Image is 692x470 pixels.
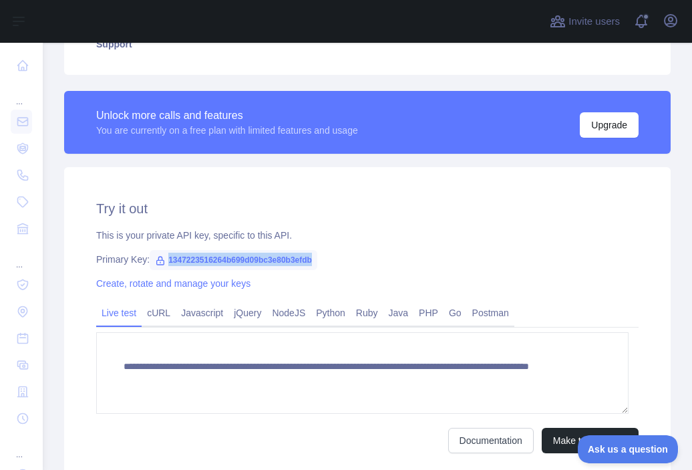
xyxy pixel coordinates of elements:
div: ... [11,433,32,460]
a: jQuery [228,302,267,324]
a: Python [311,302,351,324]
a: Live test [96,302,142,324]
div: ... [11,243,32,270]
a: NodeJS [267,302,311,324]
a: Java [383,302,414,324]
div: This is your private API key, specific to this API. [96,229,639,242]
span: 1347223516264b699d09bc3e80b3efdb [150,250,317,270]
a: Ruby [351,302,383,324]
div: Unlock more calls and features [96,108,358,124]
a: Create, rotate and manage your keys [96,278,250,289]
button: Invite users [547,11,623,32]
a: Postman [467,302,514,324]
a: Go [444,302,467,324]
a: Documentation [448,428,534,453]
button: Make test request [542,428,639,453]
a: Javascript [176,302,228,324]
span: Invite users [568,14,620,29]
iframe: Toggle Customer Support [578,435,679,463]
div: Primary Key: [96,253,639,266]
a: cURL [142,302,176,324]
a: Support [80,29,655,59]
a: PHP [413,302,444,324]
h2: Try it out [96,199,639,218]
button: Upgrade [580,112,639,138]
div: ... [11,80,32,107]
div: You are currently on a free plan with limited features and usage [96,124,358,137]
